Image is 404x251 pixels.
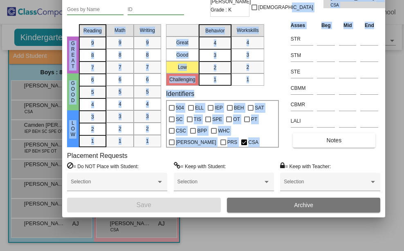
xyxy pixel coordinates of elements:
[197,126,207,136] span: BPP
[247,76,249,83] span: 1
[119,88,121,96] span: 5
[119,113,121,120] span: 3
[233,114,240,124] span: OT
[83,27,102,34] span: Reading
[119,39,121,46] span: 9
[247,51,249,59] span: 3
[119,125,121,132] span: 2
[291,66,313,78] input: assessment
[119,64,121,71] span: 7
[176,114,183,124] span: SC
[91,39,94,47] span: 9
[237,27,259,34] span: Workskills
[146,51,149,59] span: 8
[227,198,381,212] button: Archive
[166,90,194,98] label: Identifiers
[91,113,94,121] span: 3
[291,33,313,45] input: assessment
[69,120,76,137] span: Low
[330,2,370,8] span: CSA
[69,80,76,103] span: Good
[176,103,184,113] span: 504
[215,103,222,113] span: IEP
[119,137,121,145] span: 1
[291,115,313,127] input: assessment
[91,52,94,59] span: 8
[293,133,375,148] button: Notes
[146,113,149,120] span: 3
[91,137,94,145] span: 1
[176,137,216,147] span: [PERSON_NAME]
[214,76,217,83] span: 1
[211,6,231,14] span: Grade : K
[67,198,221,212] button: Save
[119,76,121,83] span: 6
[67,152,128,160] label: Placement Requests
[291,98,313,111] input: assessment
[91,64,94,71] span: 7
[218,126,230,136] span: WHC
[289,21,315,30] th: Asses
[174,162,226,170] label: = Keep with Student:
[214,64,217,71] span: 2
[294,202,313,208] span: Archive
[291,49,313,62] input: assessment
[227,137,238,147] span: PRS
[91,76,94,84] span: 6
[146,125,149,132] span: 2
[119,51,121,59] span: 8
[140,27,155,34] span: Writing
[137,201,151,208] span: Save
[146,76,149,83] span: 6
[212,114,222,124] span: SPE
[327,137,342,144] span: Notes
[214,52,217,59] span: 3
[67,7,123,13] input: goes by name
[247,64,249,71] span: 2
[234,103,244,113] span: BEH
[91,101,94,108] span: 4
[67,162,139,170] label: = Do NOT Place with Student:
[194,114,202,124] span: TIS
[146,100,149,108] span: 4
[205,27,224,34] span: Behavior
[146,88,149,96] span: 5
[280,162,331,170] label: = Keep with Teacher:
[119,100,121,108] span: 4
[176,126,186,136] span: CSC
[291,82,313,94] input: assessment
[258,2,313,12] span: [DEMOGRAPHIC_DATA]
[114,27,126,34] span: Math
[195,103,204,113] span: ELL
[248,137,258,147] span: CSA
[358,21,380,30] th: End
[91,89,94,96] span: 5
[69,41,76,69] span: Great
[337,21,358,30] th: Mid
[315,21,337,30] th: Beg
[251,114,257,124] span: PT
[146,137,149,145] span: 1
[146,64,149,71] span: 7
[247,39,249,46] span: 4
[214,39,217,47] span: 4
[91,125,94,133] span: 2
[255,103,264,113] span: SAT
[146,39,149,46] span: 9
